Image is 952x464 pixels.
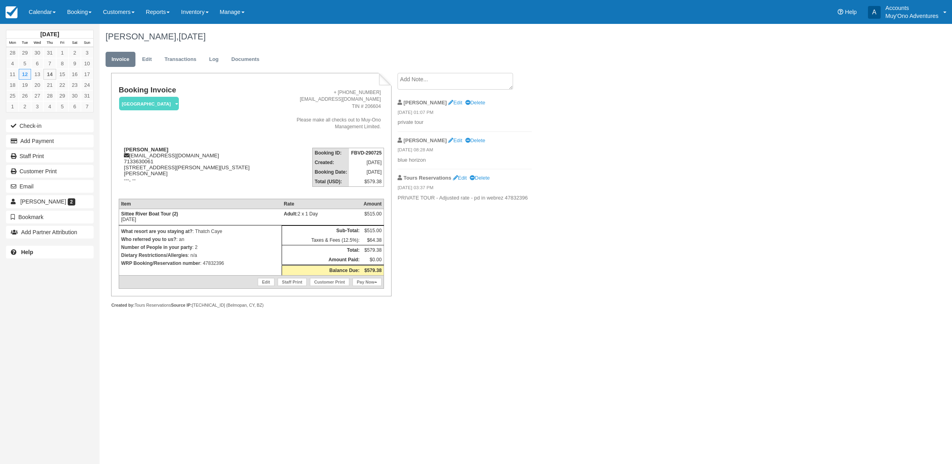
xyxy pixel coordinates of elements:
[81,69,93,80] a: 17
[284,211,298,217] strong: Adult
[203,52,225,67] a: Log
[69,47,81,58] a: 2
[278,278,307,286] a: Staff Print
[448,100,462,106] a: Edit
[81,90,93,101] a: 31
[43,101,56,112] a: 4
[69,69,81,80] a: 16
[69,90,81,101] a: 30
[364,211,382,223] div: $515.00
[56,58,69,69] a: 8
[136,52,158,67] a: Edit
[121,243,280,251] p: : 2
[353,278,382,286] a: Pay Now
[362,226,384,236] td: $515.00
[448,137,462,143] a: Edit
[31,80,43,90] a: 20
[398,184,532,193] em: [DATE] 03:37 PM
[282,199,362,209] th: Rate
[121,227,280,235] p: : Thatch Caye
[282,255,362,265] th: Amount Paid:
[6,211,94,223] button: Bookmark
[119,96,176,111] a: [GEOGRAPHIC_DATA]
[43,69,56,80] a: 14
[6,90,19,101] a: 25
[19,101,31,112] a: 2
[838,9,843,15] i: Help
[171,303,192,307] strong: Source IP:
[111,302,391,308] div: Tours Reservations [TECHNICAL_ID] (Belmopan, CY, BZ)
[69,101,81,112] a: 6
[56,69,69,80] a: 15
[470,175,490,181] a: Delete
[43,58,56,69] a: 7
[6,6,18,18] img: checkfront-main-nav-mini-logo.png
[398,109,532,118] em: [DATE] 01:07 PM
[885,4,938,12] p: Accounts
[398,147,532,155] em: [DATE] 08:28 AM
[404,137,447,143] strong: [PERSON_NAME]
[121,211,178,217] strong: Sittee River Boat Tour (2)
[362,255,384,265] td: $0.00
[845,9,857,15] span: Help
[69,58,81,69] a: 9
[81,80,93,90] a: 24
[351,150,382,156] strong: FBVD-290725
[68,198,75,206] span: 2
[362,235,384,245] td: $64.38
[6,135,94,147] button: Add Payment
[178,31,206,41] span: [DATE]
[121,259,280,267] p: : 47832396
[31,39,43,47] th: Wed
[6,101,19,112] a: 1
[56,90,69,101] a: 29
[310,278,349,286] a: Customer Print
[6,119,94,132] button: Check-in
[81,39,93,47] th: Sun
[6,180,94,193] button: Email
[282,245,362,255] th: Total:
[121,245,192,250] strong: Number of People in your party
[121,237,176,242] strong: Who referred you to us?
[362,245,384,255] td: $579.38
[453,175,467,181] a: Edit
[43,39,56,47] th: Thu
[69,80,81,90] a: 23
[121,253,188,258] strong: Dietary Restrictions/Allergies
[56,39,69,47] th: Fri
[119,97,179,111] em: [GEOGRAPHIC_DATA]
[6,39,19,47] th: Mon
[111,303,135,307] strong: Created by:
[81,101,93,112] a: 7
[258,278,274,286] a: Edit
[121,235,280,243] p: : an
[31,101,43,112] a: 3
[225,52,266,67] a: Documents
[19,58,31,69] a: 5
[19,69,31,80] a: 12
[282,235,362,245] td: Taxes & Fees (12.5%):
[404,100,447,106] strong: [PERSON_NAME]
[282,265,362,276] th: Balance Due:
[313,158,349,167] th: Created:
[40,31,59,37] strong: [DATE]
[124,147,168,153] strong: [PERSON_NAME]
[56,80,69,90] a: 22
[349,177,384,187] td: $579.38
[885,12,938,20] p: Muy'Ono Adventures
[313,177,349,187] th: Total (USD):
[43,90,56,101] a: 28
[19,90,31,101] a: 26
[6,150,94,162] a: Staff Print
[349,167,384,177] td: [DATE]
[349,158,384,167] td: [DATE]
[56,101,69,112] a: 5
[56,47,69,58] a: 1
[313,148,349,158] th: Booking ID:
[106,52,135,67] a: Invoice
[21,249,33,255] b: Help
[269,89,381,130] address: + [PHONE_NUMBER] [EMAIL_ADDRESS][DOMAIN_NAME] TIN # 206604 Please make all checks out to Muy-Ono ...
[6,58,19,69] a: 4
[868,6,881,19] div: A
[31,90,43,101] a: 27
